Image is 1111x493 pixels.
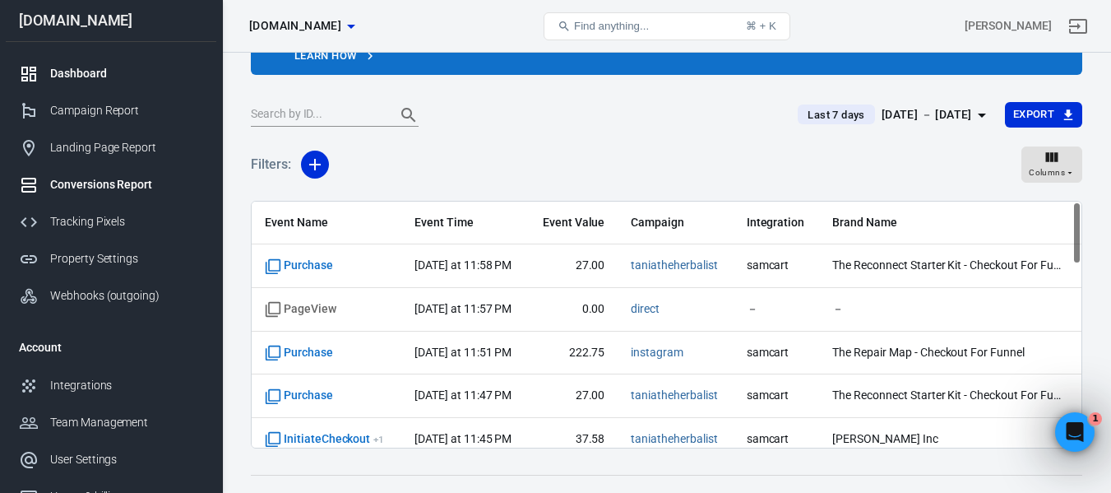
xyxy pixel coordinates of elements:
span: Event Time [414,215,514,231]
time: 2025-09-29T23:47:08-04:00 [414,388,512,402]
span: 27.00 [541,258,605,274]
span: taniatheherbalist [631,431,717,448]
a: taniatheherbalist [631,432,717,445]
a: Dashboard [6,55,216,92]
div: User Settings [50,451,203,468]
span: samcart [747,431,807,448]
div: Tracking Pixels [50,213,203,230]
span: Standard event name [265,388,333,404]
a: User Settings [6,441,216,478]
a: Learn how [290,44,380,69]
span: Find anything... [574,20,649,32]
span: The Reconnect Starter Kit - Checkout For Funnel [832,388,1062,404]
sup: + 1 [373,434,384,445]
a: Integrations [6,367,216,404]
span: samcart [747,345,807,361]
time: 2025-09-29T23:58:49-04:00 [414,258,512,272]
span: InitiateCheckout [265,431,384,448]
a: taniatheherbalist [631,388,717,402]
span: Standard event name [265,301,336,318]
div: Landing Page Report [50,139,203,156]
a: instagram [631,346,683,359]
span: Integration [747,215,807,231]
span: Last 7 days [801,107,871,123]
div: Conversions Report [50,176,203,193]
input: Search by ID... [251,105,382,126]
span: taniatheherbalist [631,388,717,404]
a: Webhooks (outgoing) [6,277,216,314]
div: Integrations [50,377,203,394]
div: ⌘ + K [746,20,776,32]
span: 222.75 [541,345,605,361]
div: Campaign Report [50,102,203,119]
button: Columns [1021,147,1082,183]
button: Last 7 days[DATE] － [DATE] [785,101,1004,128]
span: － [832,301,1062,318]
div: Team Management [50,414,203,431]
span: Campaign [631,215,720,231]
a: direct [631,302,660,315]
div: scrollable content [252,202,1081,448]
span: The Reconnect Starter Kit - Checkout For Funnel [832,258,1062,274]
button: Search [389,95,428,135]
a: Sign out [1058,7,1098,46]
span: The Repair Map - Checkout For Funnel [832,345,1062,361]
time: 2025-09-29T23:51:24-04:00 [414,346,512,359]
span: instagram [631,345,683,361]
span: direct [631,301,660,318]
div: Account id: C21CTY1k [965,17,1052,35]
a: Conversions Report [6,166,216,203]
span: Standard event name [265,345,333,361]
div: Property Settings [50,250,203,267]
span: 0.00 [541,301,605,318]
span: Brand Name [832,215,1062,231]
span: － [747,301,807,318]
span: samcart [747,388,807,404]
span: taniatheherbalist.com [249,16,341,36]
iframe: Intercom live chat [1055,412,1095,452]
span: [PERSON_NAME] Inc [832,431,1062,448]
button: Export [1005,102,1082,128]
span: Event Value [541,215,605,231]
a: Campaign Report [6,92,216,129]
li: Account [6,328,216,367]
span: samcart [747,258,807,274]
span: 37.58 [541,431,605,448]
span: Standard event name [265,258,333,274]
div: Dashboard [50,65,203,82]
a: Team Management [6,404,216,441]
h5: Filters: [251,138,291,191]
time: 2025-09-29T23:45:05-04:00 [414,432,512,445]
div: Webhooks (outgoing) [50,287,203,305]
a: taniatheherbalist [631,258,717,272]
div: [DOMAIN_NAME] [6,13,216,28]
span: 27.00 [541,388,605,404]
time: 2025-09-29T23:57:25-04:00 [414,302,512,315]
button: Find anything...⌘ + K [544,12,790,40]
span: Columns [1029,165,1065,180]
a: Property Settings [6,240,216,277]
a: Landing Page Report [6,129,216,166]
div: [DATE] － [DATE] [882,105,972,125]
span: 1 [1089,412,1102,426]
span: Event Name [265,215,388,231]
a: Tracking Pixels [6,203,216,240]
span: taniatheherbalist [631,258,717,274]
button: [DOMAIN_NAME] [243,11,361,41]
